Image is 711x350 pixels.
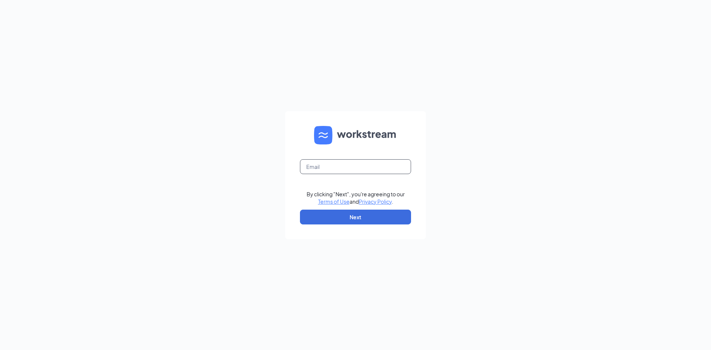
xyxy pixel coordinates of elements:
[318,198,350,205] a: Terms of Use
[300,159,411,174] input: Email
[307,190,405,205] div: By clicking "Next", you're agreeing to our and .
[300,210,411,224] button: Next
[359,198,392,205] a: Privacy Policy
[314,126,397,144] img: WS logo and Workstream text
